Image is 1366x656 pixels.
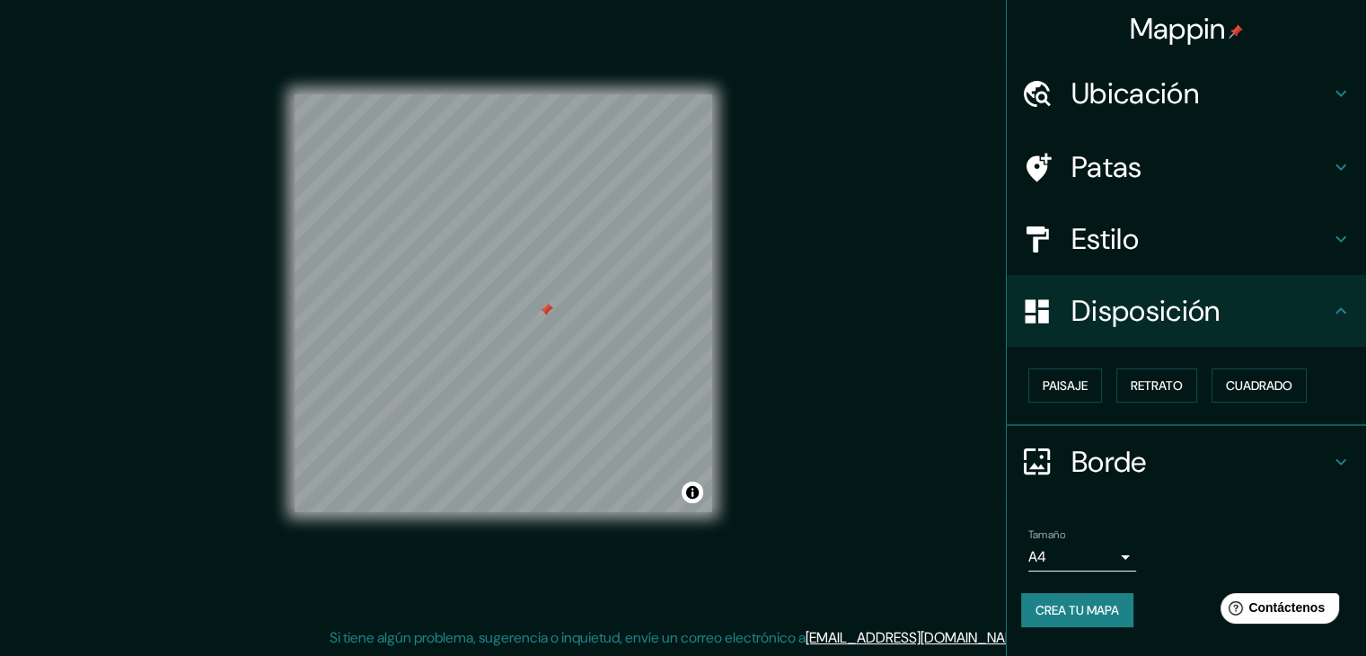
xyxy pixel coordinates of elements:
font: Patas [1071,148,1142,186]
font: Borde [1071,443,1147,481]
font: Paisaje [1043,377,1088,394]
div: Disposición [1007,275,1366,347]
font: Disposición [1071,292,1220,330]
div: Patas [1007,131,1366,203]
font: Retrato [1131,377,1183,394]
font: A4 [1028,547,1046,566]
div: A4 [1028,543,1136,572]
div: Estilo [1007,203,1366,275]
button: Retrato [1116,368,1197,403]
font: Si tiene algún problema, sugerencia o inquietud, envíe un correo electrónico a [330,628,806,647]
font: Estilo [1071,220,1139,258]
div: Ubicación [1007,58,1366,129]
font: Tamaño [1028,527,1065,542]
iframe: Lanzador de widgets de ayuda [1206,586,1346,636]
font: Ubicación [1071,75,1199,112]
font: Crea tu mapa [1036,602,1119,618]
button: Paisaje [1028,368,1102,403]
img: pin-icon.png [1229,24,1243,39]
button: Crea tu mapa [1021,593,1133,627]
font: Mappin [1130,10,1226,48]
button: Activar o desactivar atribución [682,482,703,503]
a: [EMAIL_ADDRESS][DOMAIN_NAME] [806,628,1027,647]
font: Cuadrado [1226,377,1292,394]
button: Cuadrado [1212,368,1307,403]
canvas: Mapa [295,94,712,512]
div: Borde [1007,426,1366,498]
